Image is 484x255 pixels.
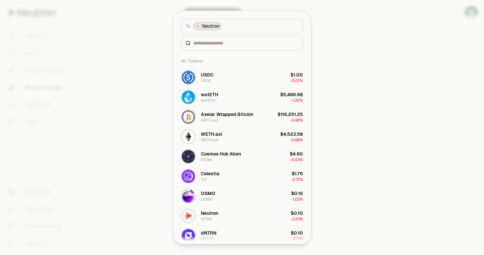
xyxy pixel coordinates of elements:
button: USDC LogoUSDCUSDC$1.00-0.01% [177,68,307,87]
button: wBTC.axl LogoAxelar Wrapped BitcoinwBTC.axl$116,251.25-0.96% [177,107,307,127]
img: wBTC.axl Logo [182,110,195,124]
div: NTRN [201,216,212,222]
button: dNTRN LogodNTRNdNTRN$0.10-2.17% [177,226,307,245]
div: dNTRN [201,236,214,241]
img: dNTRN Logo [182,229,195,242]
div: OSMO [201,197,213,202]
div: $4,523.58 [280,131,303,137]
div: $4.60 [290,151,303,157]
button: OSMO LogoOSMOOSMO$0.16-1.63% [177,186,307,206]
span: -0.01% [290,78,303,83]
img: WETH.axl Logo [182,130,195,143]
span: -1.63% [291,197,303,202]
div: wstETH [201,98,215,103]
div: dNTRN [201,230,216,236]
div: USDC [201,71,214,78]
span: -0.96% [290,118,303,123]
div: $1.00 [290,71,303,78]
div: $116,251.25 [278,111,303,118]
button: TIA LogoCelestiaTIA$1.76-2.37% [177,166,307,186]
div: All Tokens [177,54,307,68]
span: -1.20% [291,98,303,103]
img: OSMO Logo [182,189,195,203]
div: $0.10 [291,230,303,236]
div: WETH.axl [201,131,222,137]
div: WETH.axl [201,137,218,143]
div: Axelar Wrapped Bitcoin [201,111,253,118]
div: Neutron [201,210,218,216]
button: wstETH LogowstETHwstETH$5,486.68-1.20% [177,87,307,107]
img: Neutron Logo [196,24,200,28]
span: -2.23% [290,216,303,222]
div: USDC [201,78,211,83]
span: -0.98% [290,137,303,143]
img: USDC Logo [182,71,195,84]
div: TIA [201,177,207,182]
button: ToNeutron LogoNeutron [181,19,303,33]
img: ATOM Logo [182,150,195,163]
div: $1.76 [292,170,303,177]
div: Celestia [201,170,219,177]
div: $0.16 [291,190,303,197]
img: wstETH Logo [182,91,195,104]
span: To [185,23,190,29]
span: -2.17% [292,236,303,241]
img: NTRN Logo [182,209,195,222]
div: $5,486.68 [280,91,303,98]
div: ATOM [201,157,212,162]
span: -0.03% [290,157,303,162]
span: Neutron [202,23,220,29]
button: WETH.axl LogoWETH.axlWETH.axl$4,523.58-0.98% [177,127,307,147]
div: $0.10 [291,210,303,216]
button: ATOM LogoCosmos Hub AtomATOM$4.60-0.03% [177,147,307,166]
div: wstETH [201,91,218,98]
button: NTRN LogoNeutronNTRN$0.10-2.23% [177,206,307,226]
img: TIA Logo [182,170,195,183]
span: -2.37% [291,177,303,182]
div: wBTC.axl [201,118,218,123]
div: Cosmos Hub Atom [201,151,241,157]
div: OSMO [201,190,215,197]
